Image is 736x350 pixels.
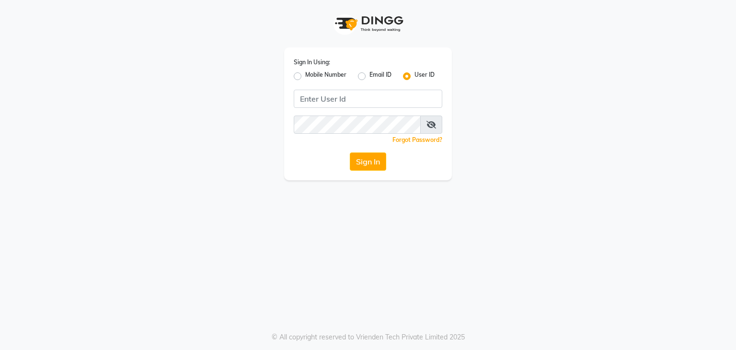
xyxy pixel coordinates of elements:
[294,116,421,134] input: Username
[392,136,442,143] a: Forgot Password?
[330,10,406,38] img: logo1.svg
[350,152,386,171] button: Sign In
[294,58,330,67] label: Sign In Using:
[414,70,435,82] label: User ID
[294,90,442,108] input: Username
[305,70,346,82] label: Mobile Number
[369,70,391,82] label: Email ID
